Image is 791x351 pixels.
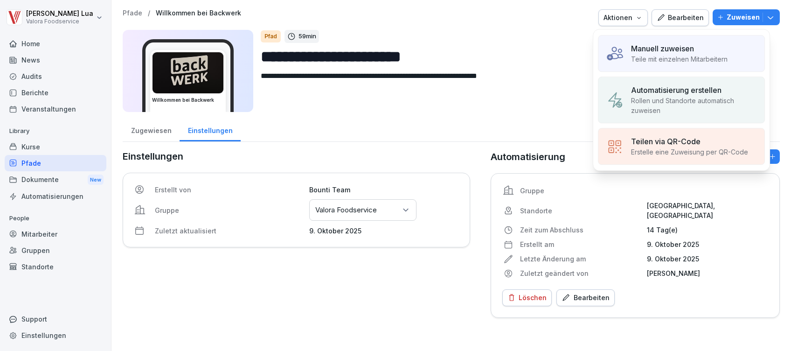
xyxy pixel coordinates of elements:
p: Erstelle eine Zuweisung per QR-Code [631,147,748,157]
p: Bounti Team [309,185,458,195]
a: Kurse [5,139,106,155]
button: Aktionen [598,9,648,26]
p: Automatisierung [491,150,565,164]
div: New [88,175,104,185]
a: Zugewiesen [123,118,180,141]
div: Bearbeiten [562,293,610,303]
a: News [5,52,106,68]
p: Teilen via QR-Code [631,136,701,147]
a: Pfade [5,155,106,171]
a: Pfade [123,9,142,17]
h3: Willkommen bei Backwerk [152,97,224,104]
a: Automatisierungen [5,188,106,204]
a: Mitarbeiter [5,226,106,242]
p: 9. Oktober 2025 [309,226,458,236]
p: Valora Foodservice [26,18,93,25]
button: Zuweisen [713,9,780,25]
button: Bearbeiten [652,9,709,26]
p: Teile mit einzelnen Mitarbeitern [631,54,728,64]
p: Gruppe [520,186,641,196]
p: / [148,9,150,17]
a: Audits [5,68,106,84]
p: Zuweisen [727,12,760,22]
a: Willkommen bei Backwerk [156,9,241,17]
p: Standorte [520,206,641,216]
a: Standorte [5,259,106,275]
p: 59 min [298,32,316,41]
p: Gruppe [155,205,304,215]
p: Valora Foodservice [315,205,377,215]
a: Veranstaltungen [5,101,106,117]
div: Dokumente [5,171,106,189]
button: Löschen [502,289,552,306]
p: Automatisierung erstellen [631,84,722,96]
p: Zeit zum Abschluss [520,225,641,235]
p: [GEOGRAPHIC_DATA], [GEOGRAPHIC_DATA] [647,201,768,220]
img: assign_automation.svg [606,91,624,109]
p: Erstellt von [155,185,304,195]
a: Berichte [5,84,106,101]
p: Einstellungen [123,149,470,163]
p: Library [5,124,106,139]
p: 9. Oktober 2025 [647,254,768,264]
a: Einstellungen [180,118,241,141]
a: Einstellungen [5,327,106,344]
img: ziwrm37xq164a4xnq1u7x8f9.png [153,52,223,93]
p: Erstellt am [520,239,641,249]
p: People [5,211,106,226]
div: Löschen [507,293,547,303]
div: Aktionen [604,13,643,23]
a: Gruppen [5,242,106,259]
a: DokumenteNew [5,171,106,189]
img: assign_qrCode.svg [606,138,624,155]
p: Letzte Änderung am [520,254,641,264]
p: Zuletzt aktualisiert [155,226,304,236]
p: 14 Tag(e) [647,225,768,235]
img: assign_manual.svg [606,45,624,63]
p: [PERSON_NAME] [647,268,768,278]
button: Bearbeiten [556,289,615,306]
p: Zuletzt geändert von [520,268,641,278]
p: 9. Oktober 2025 [647,239,768,249]
p: [PERSON_NAME] Lua [26,10,93,18]
p: Rollen und Standorte automatisch zuweisen [631,96,757,115]
div: Support [5,311,106,327]
a: Home [5,35,106,52]
div: Pfad [261,30,281,42]
div: Bearbeiten [657,13,704,23]
p: Manuell zuweisen [631,43,694,54]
